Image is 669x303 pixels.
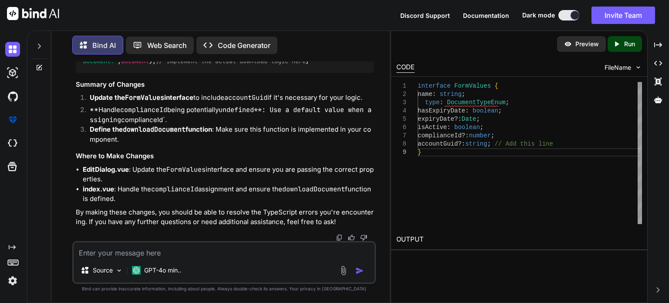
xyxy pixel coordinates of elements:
img: Pick Models [115,267,123,274]
span: boolean [454,124,480,131]
img: darkChat [5,42,20,57]
code: ( ) { . ( , ); } [83,48,331,66]
strong: index.vue [83,185,114,193]
span: ; [487,140,491,147]
button: Discord Support [400,11,450,20]
span: isActive [418,124,447,131]
code: downloadDocument [282,185,345,194]
span: ; [491,132,494,139]
code: complianceId [120,106,167,114]
li: : Handle the assignment and ensure the function is defined. [83,184,374,204]
div: 5 [396,115,406,123]
span: } [418,149,421,156]
code: complianceId [151,185,198,194]
span: : [447,124,450,131]
p: Bind can provide inaccurate information, including about people. Always double-check its answers.... [72,286,376,292]
div: 2 [396,90,406,99]
span: { [495,82,498,89]
div: 7 [396,132,406,140]
span: DocumentTypeEnum [447,99,505,106]
span: hasExpiryDate [418,107,465,114]
span: boolean [473,107,498,114]
span: ; [506,99,509,106]
img: premium [5,112,20,127]
p: By making these changes, you should be able to resolve the TypeScript errors you're encountering.... [76,208,374,227]
strong: Define the function [90,125,212,133]
img: like [348,234,355,241]
p: Preview [575,40,599,48]
img: icon [355,266,364,275]
span: ; [498,107,502,114]
img: dislike [360,234,367,241]
img: darkAi-studio [5,65,20,80]
span: ; [480,124,483,131]
code: downloadDocument [123,125,186,134]
li: **Handle being potentially complianceId`. [83,105,374,125]
span: Documentation [463,12,509,19]
code: FormValues [166,165,206,174]
span: expiryDate?: [418,116,462,123]
div: 1 [396,82,406,90]
img: Bind AI [7,7,59,20]
p: Web Search [147,40,187,51]
img: attachment [338,266,348,276]
li: : Make sure this function is implemented in your component. [83,125,374,144]
span: // Add this line [495,140,553,147]
span: : [465,107,469,114]
button: Documentation [463,11,509,20]
strong: Update the interface [90,93,193,102]
span: document [121,57,149,65]
span: number [469,132,491,139]
li: to include if it's necessary for your logic. [83,93,374,105]
span: FileName [605,63,631,72]
span: type [425,99,440,106]
span: complianceId?: [418,132,469,139]
span: : [432,91,436,98]
span: Dark mode [522,11,555,20]
img: GPT-4o mini [132,266,141,275]
div: CODE [396,62,415,73]
h3: Summary of Changes [76,80,374,90]
div: 8 [396,140,406,148]
strong: EditDialog.vue [83,165,129,174]
img: githubDark [5,89,20,104]
p: Run [624,40,635,48]
code: undefined**: Use a default value when assigning [90,106,372,124]
code: accountGuid [224,93,267,102]
h3: Where to Make Changes [76,151,374,161]
span: name [418,91,432,98]
span: FormValues [454,82,491,89]
div: 3 [396,99,406,107]
span: string [465,140,487,147]
span: string [440,91,462,98]
span: Discord Support [400,12,450,19]
span: accountGuid?: [418,140,465,147]
button: Invite Team [591,7,655,24]
div: 9 [396,148,406,157]
p: Bind AI [92,40,116,51]
code: FormValues [125,93,164,102]
span: : [440,99,443,106]
img: copy [336,234,343,241]
p: Source [93,266,113,275]
div: 6 [396,123,406,132]
li: : Update the interface and ensure you are passing the correct properties. [83,165,374,184]
img: settings [5,273,20,288]
span: // Implement the actual download logic here [156,57,306,65]
p: Code Generator [218,40,270,51]
h2: OUTPUT [391,229,647,250]
span: interface [418,82,451,89]
div: 4 [396,107,406,115]
span: ; [462,91,465,98]
img: cloudideIcon [5,136,20,151]
p: GPT-4o min.. [144,266,181,275]
span: ; [476,116,480,123]
img: chevron down [635,64,642,71]
img: preview [564,40,572,48]
span: Date [462,116,476,123]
